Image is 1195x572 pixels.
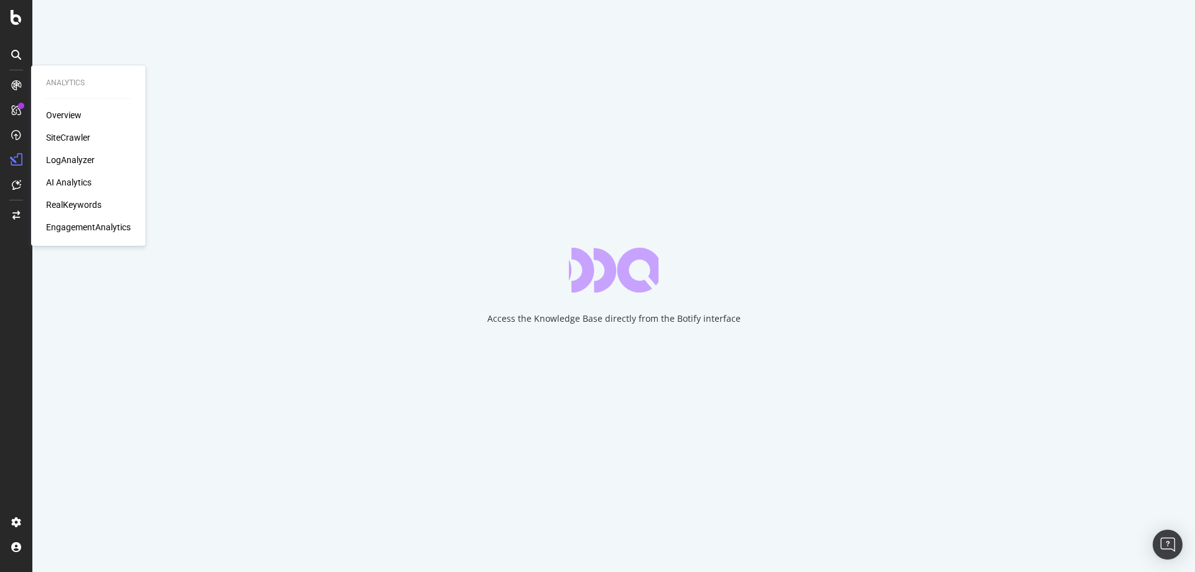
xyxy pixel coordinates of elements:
a: AI Analytics [46,176,91,189]
a: SiteCrawler [46,131,90,144]
div: animation [569,248,658,293]
div: Analytics [46,78,131,88]
div: Access the Knowledge Base directly from the Botify interface [487,312,741,325]
a: Overview [46,109,82,121]
a: EngagementAnalytics [46,221,131,233]
div: Open Intercom Messenger [1153,530,1183,560]
a: LogAnalyzer [46,154,95,166]
a: RealKeywords [46,199,101,211]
